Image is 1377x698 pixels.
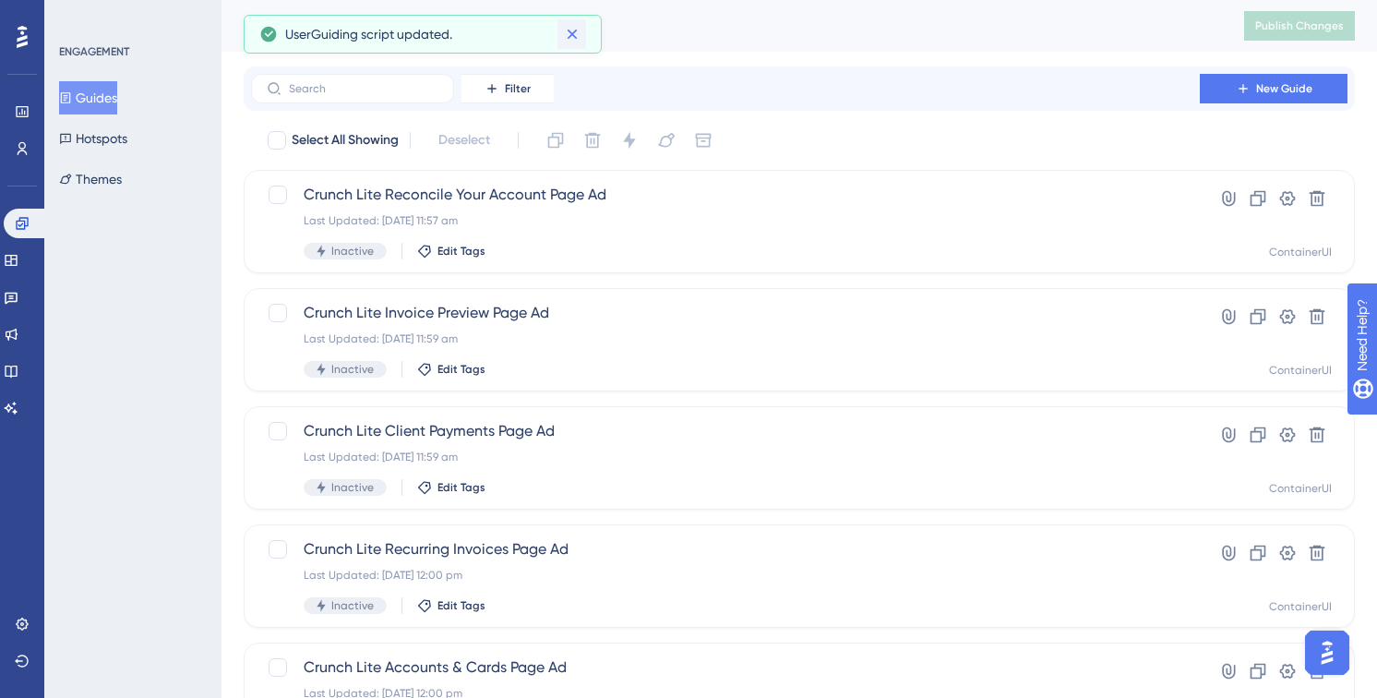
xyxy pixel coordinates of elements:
[417,362,485,377] button: Edit Tags
[1256,81,1312,96] span: New Guide
[43,5,115,27] span: Need Help?
[59,122,127,155] button: Hotspots
[304,331,1147,346] div: Last Updated: [DATE] 11:59 am
[244,13,1198,39] div: Guides
[437,362,485,377] span: Edit Tags
[417,480,485,495] button: Edit Tags
[1244,11,1355,41] button: Publish Changes
[331,598,374,613] span: Inactive
[331,362,374,377] span: Inactive
[438,129,490,151] span: Deselect
[437,244,485,259] span: Edit Tags
[304,450,1147,464] div: Last Updated: [DATE] 11:59 am
[422,124,507,157] button: Deselect
[304,568,1147,583] div: Last Updated: [DATE] 12:00 pm
[59,81,117,114] button: Guides
[304,420,1147,442] span: Crunch Lite Client Payments Page Ad
[505,81,531,96] span: Filter
[1200,74,1347,103] button: New Guide
[437,480,485,495] span: Edit Tags
[1255,18,1344,33] span: Publish Changes
[304,538,1147,560] span: Crunch Lite Recurring Invoices Page Ad
[461,74,554,103] button: Filter
[1269,363,1332,378] div: ContainerUI
[437,598,485,613] span: Edit Tags
[59,44,129,59] div: ENGAGEMENT
[1269,481,1332,496] div: ContainerUI
[1269,599,1332,614] div: ContainerUI
[304,213,1147,228] div: Last Updated: [DATE] 11:57 am
[292,129,399,151] span: Select All Showing
[289,82,438,95] input: Search
[304,184,1147,206] span: Crunch Lite Reconcile Your Account Page Ad
[417,598,485,613] button: Edit Tags
[1269,245,1332,259] div: ContainerUI
[304,302,1147,324] span: Crunch Lite Invoice Preview Page Ad
[304,656,1147,679] span: Crunch Lite Accounts & Cards Page Ad
[59,162,122,196] button: Themes
[331,244,374,259] span: Inactive
[1299,625,1355,680] iframe: UserGuiding AI Assistant Launcher
[285,23,452,45] span: UserGuiding script updated.
[417,244,485,259] button: Edit Tags
[331,480,374,495] span: Inactive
